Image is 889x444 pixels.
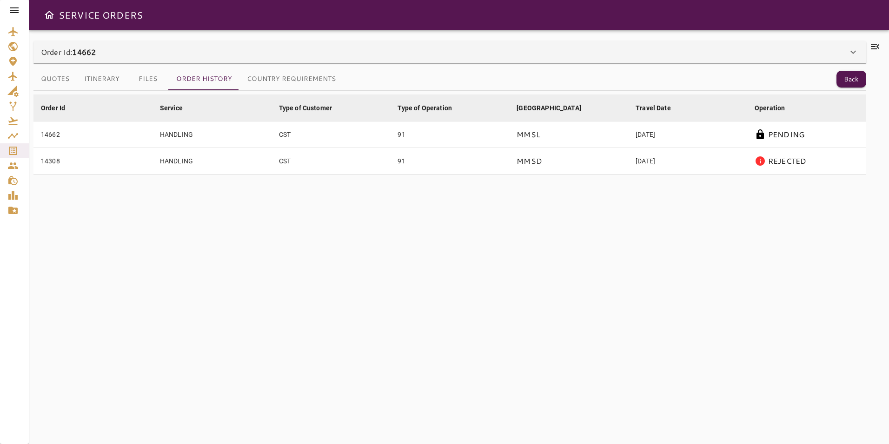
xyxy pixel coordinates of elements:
button: Country Requirements [239,68,343,90]
div: Type of Customer [279,102,332,114]
div: 14662 [41,130,145,139]
div: Operation [755,102,785,114]
button: Itinerary [77,68,127,90]
p: MMSL [517,129,540,140]
td: CST [272,148,391,175]
span: Order Id [41,102,77,114]
p: MMSD [517,155,542,167]
td: [DATE] [628,148,747,175]
span: Operation [755,102,797,114]
button: Back [836,71,866,88]
h6: SERVICE ORDERS [59,7,143,22]
span: Service [160,102,195,114]
button: Open drawer [40,6,59,24]
div: Service [160,102,183,114]
td: 91 [390,148,509,175]
td: 91 [390,121,509,148]
button: Order History [169,68,239,90]
b: 14662 [72,47,96,57]
td: HANDLING [153,121,272,148]
td: [DATE] [628,121,747,148]
p: PENDING [768,129,804,140]
span: Type of Customer [279,102,344,114]
div: Order Id:14662 [33,41,866,63]
button: Files [127,68,169,90]
td: CST [272,121,391,148]
div: [GEOGRAPHIC_DATA] [517,102,581,114]
span: Travel Date [636,102,683,114]
div: Order Id [41,102,65,114]
button: Quotes [33,68,77,90]
p: Order Id: [41,47,96,58]
div: basic tabs example [33,68,343,90]
span: Type of Operation [398,102,464,114]
div: Travel Date [636,102,671,114]
span: [GEOGRAPHIC_DATA] [517,102,593,114]
p: REJECTED [768,155,806,167]
div: 14308 [41,156,145,166]
td: HANDLING [153,148,272,175]
div: Type of Operation [398,102,452,114]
